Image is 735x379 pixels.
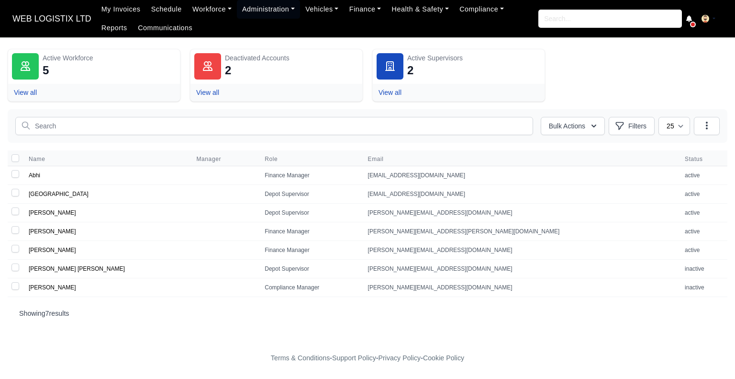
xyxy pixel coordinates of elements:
a: [PERSON_NAME] [29,209,76,216]
td: [PERSON_NAME][EMAIL_ADDRESS][PERSON_NAME][DOMAIN_NAME] [362,222,679,241]
td: Depot Supervisor [259,204,362,222]
a: Cookie Policy [423,354,464,362]
td: [EMAIL_ADDRESS][DOMAIN_NAME] [362,185,679,204]
a: [GEOGRAPHIC_DATA] [29,191,89,197]
a: [PERSON_NAME] [29,228,76,235]
td: inactive [679,260,727,278]
a: Support Policy [332,354,376,362]
button: Role [265,155,285,163]
span: Role [265,155,278,163]
td: active [679,204,727,222]
button: Name [29,155,53,163]
td: active [679,222,727,241]
span: Manager [196,155,221,163]
div: Active Workforce [43,53,176,63]
a: Abhi [29,172,40,179]
td: Compliance Manager [259,278,362,297]
div: 2 [225,63,231,78]
td: [PERSON_NAME][EMAIL_ADDRESS][DOMAIN_NAME] [362,241,679,260]
td: active [679,185,727,204]
a: [PERSON_NAME] [PERSON_NAME] [29,265,125,272]
div: Deactivated Accounts [225,53,358,63]
td: Finance Manager [259,166,362,185]
td: Finance Manager [259,241,362,260]
div: Active Supervisors [407,53,541,63]
span: Email [368,155,673,163]
p: Showing results [19,309,716,318]
a: View all [196,89,219,96]
button: Bulk Actions [541,117,605,135]
button: Manager [196,155,229,163]
a: View all [379,89,401,96]
a: Reports [96,19,133,37]
a: Communications [133,19,198,37]
td: [PERSON_NAME][EMAIL_ADDRESS][DOMAIN_NAME] [362,204,679,222]
a: WEB LOGISTIX LTD [8,10,96,28]
a: [PERSON_NAME] [29,247,76,253]
div: - - - [95,353,640,364]
button: Filters [609,117,655,135]
td: Finance Manager [259,222,362,241]
td: active [679,241,727,260]
input: Search... [538,10,682,28]
span: Name [29,155,45,163]
td: Depot Supervisor [259,260,362,278]
a: View all [14,89,37,96]
a: Privacy Policy [379,354,421,362]
a: Terms & Conditions [271,354,330,362]
a: [PERSON_NAME] [29,284,76,291]
div: 2 [407,63,413,78]
td: [PERSON_NAME][EMAIL_ADDRESS][DOMAIN_NAME] [362,278,679,297]
td: inactive [679,278,727,297]
span: Status [685,155,722,163]
td: active [679,166,727,185]
input: Search [15,117,533,135]
td: Depot Supervisor [259,185,362,204]
td: [EMAIL_ADDRESS][DOMAIN_NAME] [362,166,679,185]
span: 7 [45,310,49,317]
td: [PERSON_NAME][EMAIL_ADDRESS][DOMAIN_NAME] [362,260,679,278]
span: WEB LOGISTIX LTD [8,9,96,28]
div: 5 [43,63,49,78]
